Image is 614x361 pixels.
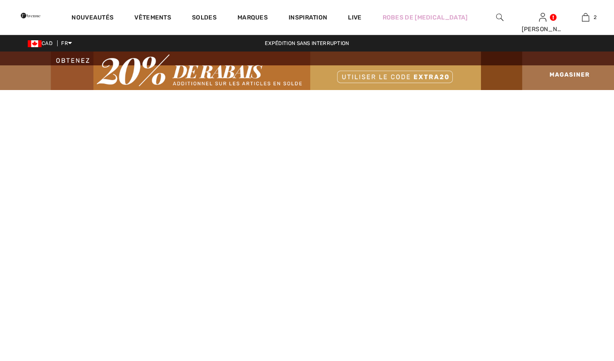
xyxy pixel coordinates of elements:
div: [PERSON_NAME] [522,25,564,34]
img: recherche [496,12,504,23]
a: Live [348,13,361,22]
span: CAD [28,40,56,46]
a: Se connecter [539,13,546,21]
a: Soldes [192,14,217,23]
img: Mon panier [582,12,589,23]
a: Nouveautés [71,14,114,23]
span: 2 [594,13,597,21]
a: 2 [565,12,607,23]
span: Inspiration [289,14,327,23]
a: Robes de [MEDICAL_DATA] [383,13,468,22]
a: Marques [237,14,268,23]
img: 1ère Avenue [21,7,40,24]
a: Vêtements [134,14,171,23]
span: FR [61,40,72,46]
img: Mes infos [539,12,546,23]
img: Canadian Dollar [28,40,42,47]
